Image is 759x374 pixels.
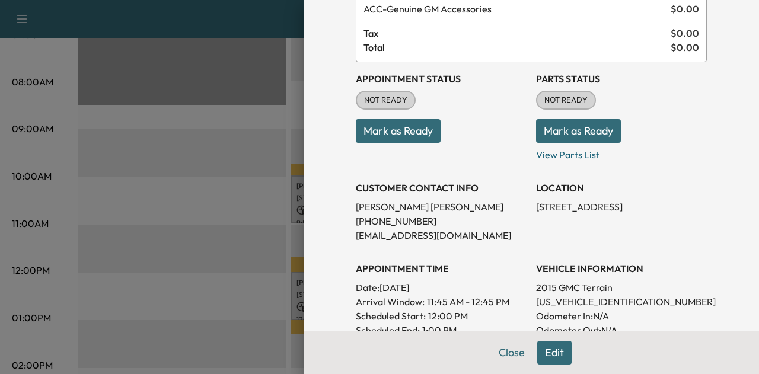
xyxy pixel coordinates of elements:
button: Mark as Ready [356,119,441,143]
span: NOT READY [537,94,595,106]
p: Odometer In: N/A [536,309,707,323]
span: $ 0.00 [671,40,699,55]
span: $ 0.00 [671,26,699,40]
h3: Parts Status [536,72,707,86]
p: [US_VEHICLE_IDENTIFICATION_NUMBER] [536,295,707,309]
h3: LOCATION [536,181,707,195]
p: [PHONE_NUMBER] [356,214,527,228]
h3: VEHICLE INFORMATION [536,261,707,276]
p: Arrival Window: [356,295,527,309]
p: 1:00 PM [422,323,457,337]
p: View Parts List [536,143,707,162]
span: $ 0.00 [671,2,699,16]
span: Genuine GM Accessories [363,2,666,16]
span: 11:45 AM - 12:45 PM [427,295,509,309]
span: Total [363,40,671,55]
span: NOT READY [357,94,414,106]
p: Date: [DATE] [356,280,527,295]
p: [EMAIL_ADDRESS][DOMAIN_NAME] [356,228,527,242]
p: Scheduled End: [356,323,420,337]
p: [PERSON_NAME] [PERSON_NAME] [356,200,527,214]
h3: APPOINTMENT TIME [356,261,527,276]
button: Close [491,341,532,365]
p: [STREET_ADDRESS] [536,200,707,214]
p: Scheduled Start: [356,309,426,323]
p: 12:00 PM [428,309,468,323]
span: Tax [363,26,671,40]
p: Odometer Out: N/A [536,323,707,337]
button: Edit [537,341,572,365]
h3: CUSTOMER CONTACT INFO [356,181,527,195]
button: Mark as Ready [536,119,621,143]
h3: Appointment Status [356,72,527,86]
p: 2015 GMC Terrain [536,280,707,295]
